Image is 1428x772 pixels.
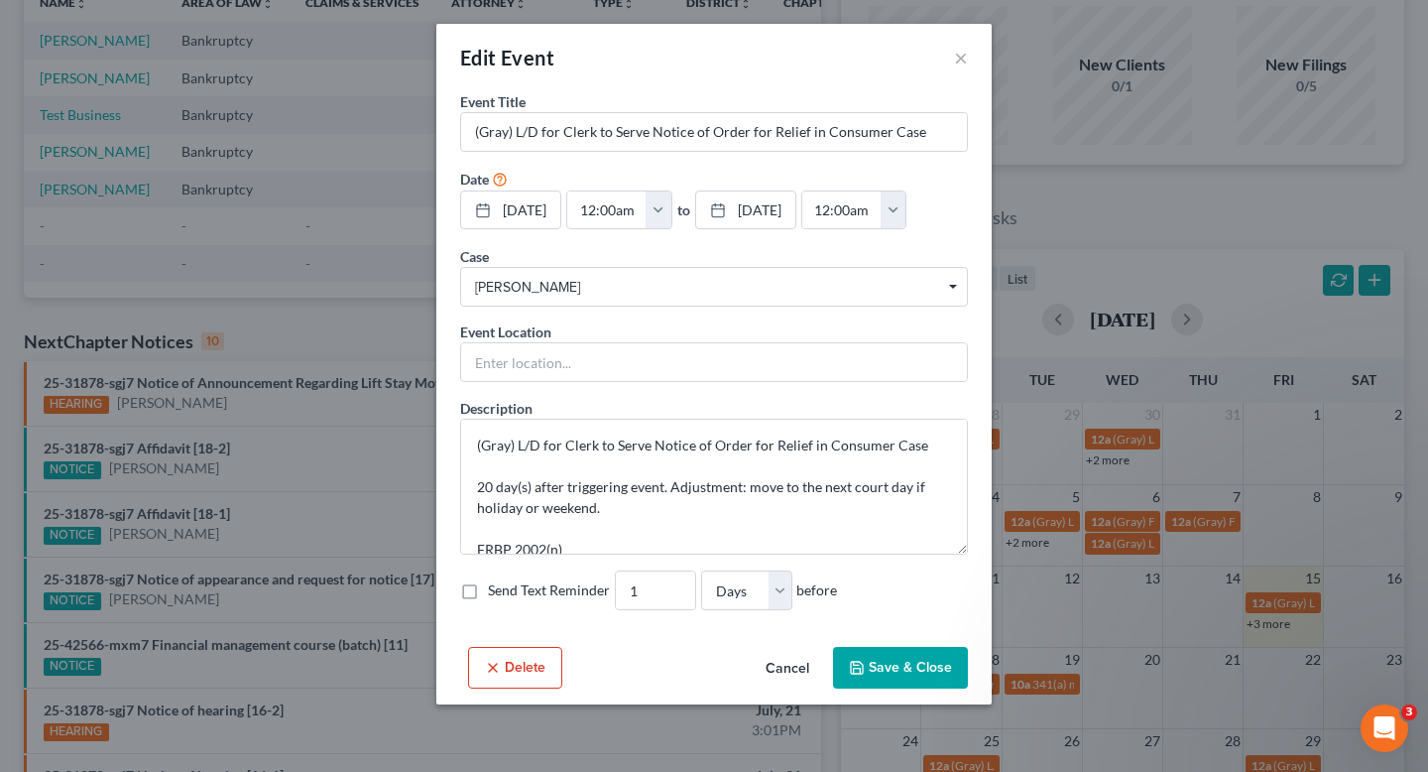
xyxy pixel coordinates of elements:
[954,46,968,69] button: ×
[460,267,968,307] span: Select box activate
[461,113,967,151] input: Enter event name...
[460,93,526,110] span: Event Title
[460,398,533,419] label: Description
[460,169,489,190] label: Date
[616,572,695,609] input: --
[475,277,953,298] span: [PERSON_NAME]
[696,192,795,229] a: [DATE]
[1361,705,1408,752] iframe: Intercom live chat
[1401,705,1417,720] span: 3
[468,647,562,689] button: Delete
[460,322,551,342] label: Event Location
[567,192,647,229] input: -- : --
[833,647,968,689] button: Save & Close
[488,580,610,600] label: Send Text Reminder
[750,649,825,689] button: Cancel
[796,580,837,600] span: before
[460,246,489,267] label: Case
[461,192,560,229] a: [DATE]
[802,192,882,229] input: -- : --
[460,46,554,69] span: Edit Event
[677,199,690,220] label: to
[461,343,967,381] input: Enter location...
